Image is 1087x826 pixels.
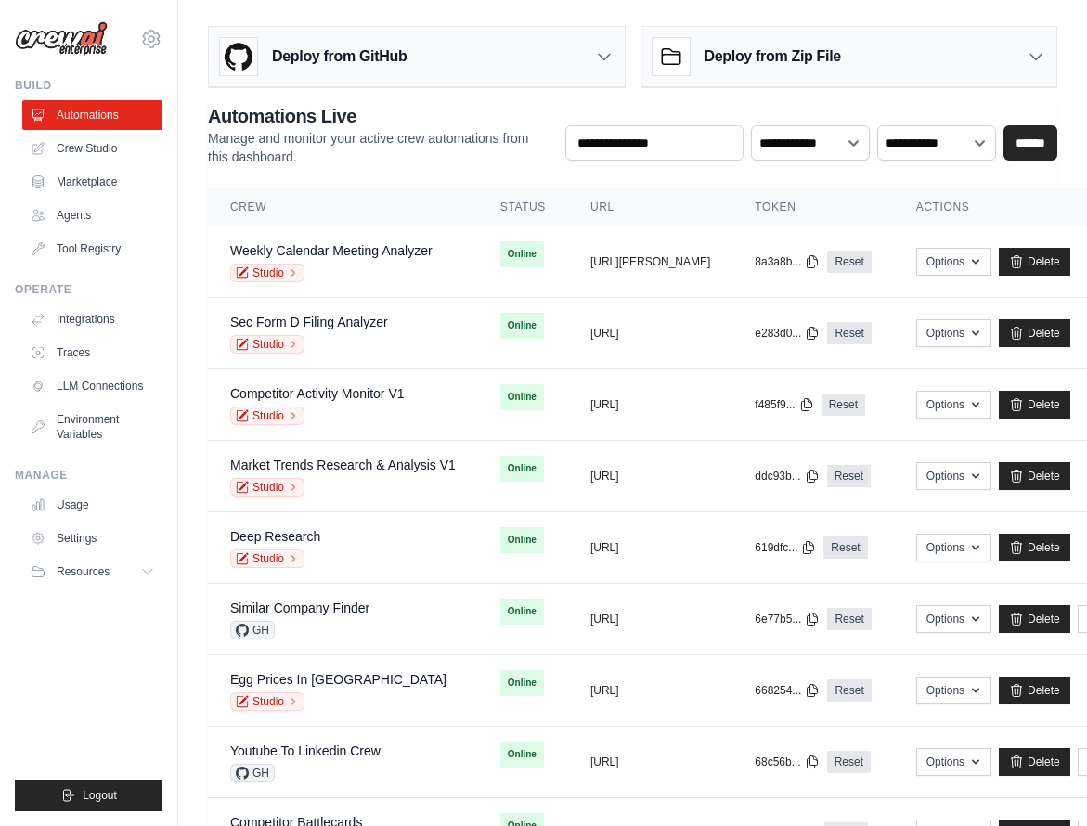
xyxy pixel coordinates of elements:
[230,264,304,282] a: Studio
[500,384,544,410] span: Online
[230,243,433,258] a: Weekly Calendar Meeting Analyzer
[999,462,1070,490] a: Delete
[230,549,304,568] a: Studio
[220,38,257,75] img: GitHub Logo
[500,599,544,625] span: Online
[500,456,544,482] span: Online
[755,254,820,269] button: 8a3a8b...
[22,523,162,553] a: Settings
[208,188,478,226] th: Crew
[22,304,162,334] a: Integrations
[15,282,162,297] div: Operate
[208,129,550,166] p: Manage and monitor your active crew automations from this dashboard.
[755,683,820,698] button: 668254...
[83,788,117,803] span: Logout
[999,605,1070,633] a: Delete
[57,564,110,579] span: Resources
[916,748,991,776] button: Options
[230,386,405,401] a: Competitor Activity Monitor V1
[827,608,871,630] a: Reset
[999,748,1070,776] a: Delete
[22,371,162,401] a: LLM Connections
[590,254,710,269] button: [URL][PERSON_NAME]
[22,134,162,163] a: Crew Studio
[22,234,162,264] a: Tool Registry
[500,742,544,768] span: Online
[22,338,162,368] a: Traces
[755,755,819,769] button: 68c56b...
[230,458,456,472] a: Market Trends Research & Analysis V1
[230,621,275,639] span: GH
[230,315,388,329] a: Sec Form D Filing Analyzer
[208,103,550,129] h2: Automations Live
[230,672,446,687] a: Egg Prices In [GEOGRAPHIC_DATA]
[15,78,162,93] div: Build
[15,780,162,811] button: Logout
[732,188,893,226] th: Token
[999,391,1070,419] a: Delete
[916,248,991,276] button: Options
[916,605,991,633] button: Options
[827,679,871,702] a: Reset
[755,326,820,341] button: e283d0...
[230,335,304,354] a: Studio
[999,534,1070,561] a: Delete
[230,478,304,497] a: Studio
[916,534,991,561] button: Options
[230,764,275,782] span: GH
[230,692,304,711] a: Studio
[916,319,991,347] button: Options
[22,557,162,587] button: Resources
[272,45,407,68] h3: Deploy from GitHub
[22,200,162,230] a: Agents
[230,407,304,425] a: Studio
[999,677,1070,704] a: Delete
[230,529,320,544] a: Deep Research
[916,677,991,704] button: Options
[500,241,544,267] span: Online
[568,188,732,226] th: URL
[827,251,871,273] a: Reset
[999,248,1070,276] a: Delete
[230,600,369,615] a: Similar Company Finder
[999,319,1070,347] a: Delete
[15,468,162,483] div: Manage
[500,670,544,696] span: Online
[478,188,568,226] th: Status
[823,536,867,559] a: Reset
[705,45,841,68] h3: Deploy from Zip File
[916,391,991,419] button: Options
[755,540,816,555] button: 619dfc...
[827,751,871,773] a: Reset
[500,313,544,339] span: Online
[500,527,544,553] span: Online
[916,462,991,490] button: Options
[755,469,819,484] button: ddc93b...
[827,322,871,344] a: Reset
[755,612,820,626] button: 6e77b5...
[22,490,162,520] a: Usage
[15,21,108,57] img: Logo
[822,394,865,416] a: Reset
[22,167,162,197] a: Marketplace
[230,743,381,758] a: Youtube To Linkedin Crew
[22,405,162,449] a: Environment Variables
[755,397,813,412] button: f485f9...
[22,100,162,130] a: Automations
[827,465,871,487] a: Reset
